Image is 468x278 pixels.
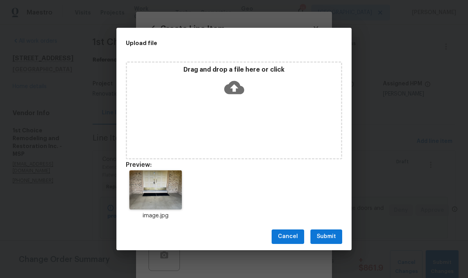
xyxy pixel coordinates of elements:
span: Submit [317,232,336,242]
p: image.jpg [126,212,185,220]
p: Drag and drop a file here or click [127,66,341,74]
img: 2Q== [129,170,181,209]
h2: Upload file [126,39,307,47]
span: Cancel [278,232,298,242]
button: Submit [310,229,342,244]
button: Cancel [272,229,304,244]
